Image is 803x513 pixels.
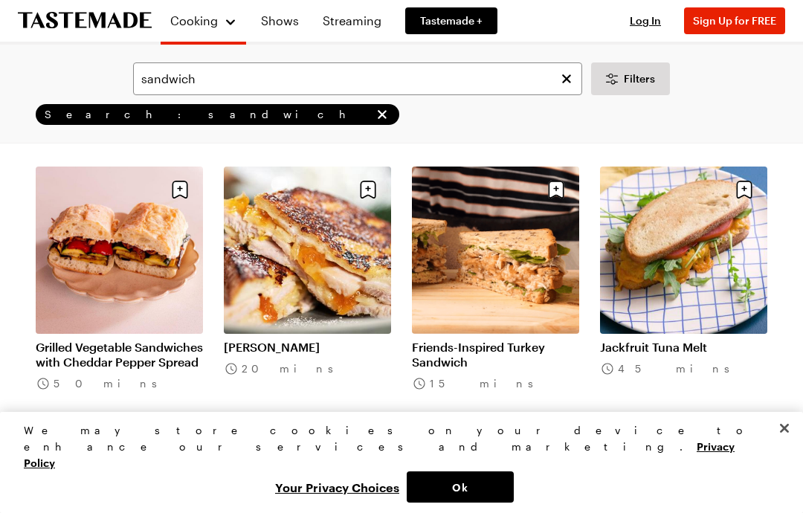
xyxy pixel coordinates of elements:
a: To Tastemade Home Page [18,13,152,30]
button: remove Search: sandwich [374,106,390,123]
a: Jackfruit Tuna Melt [600,340,767,355]
a: Tastemade + [405,7,497,34]
span: Log In [630,14,661,27]
span: Sign Up for FREE [693,14,776,27]
button: Close [768,412,801,445]
span: Cooking [170,13,218,28]
a: Grilled Vegetable Sandwiches with Cheddar Pepper Spread [36,340,203,370]
a: Friends-Inspired Turkey Sandwich [412,340,579,370]
button: Log In [616,13,675,28]
button: Save recipe [730,175,758,204]
button: Save recipe [166,175,194,204]
span: Search: sandwich [45,108,371,121]
span: Tastemade + [420,13,483,28]
input: Search for a Recipe [133,62,582,95]
div: We may store cookies on your device to enhance our services and marketing. [24,422,767,471]
button: Your Privacy Choices [268,471,407,503]
button: Save recipe [354,175,382,204]
button: Save recipe [542,175,570,204]
button: Clear search [558,71,575,87]
button: Desktop filters [591,62,670,95]
a: [PERSON_NAME] [224,340,391,355]
button: Sign Up for FREE [684,7,785,34]
button: Cooking [170,6,237,36]
div: Privacy [24,422,767,503]
button: Ok [407,471,514,503]
span: Filters [624,71,655,86]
